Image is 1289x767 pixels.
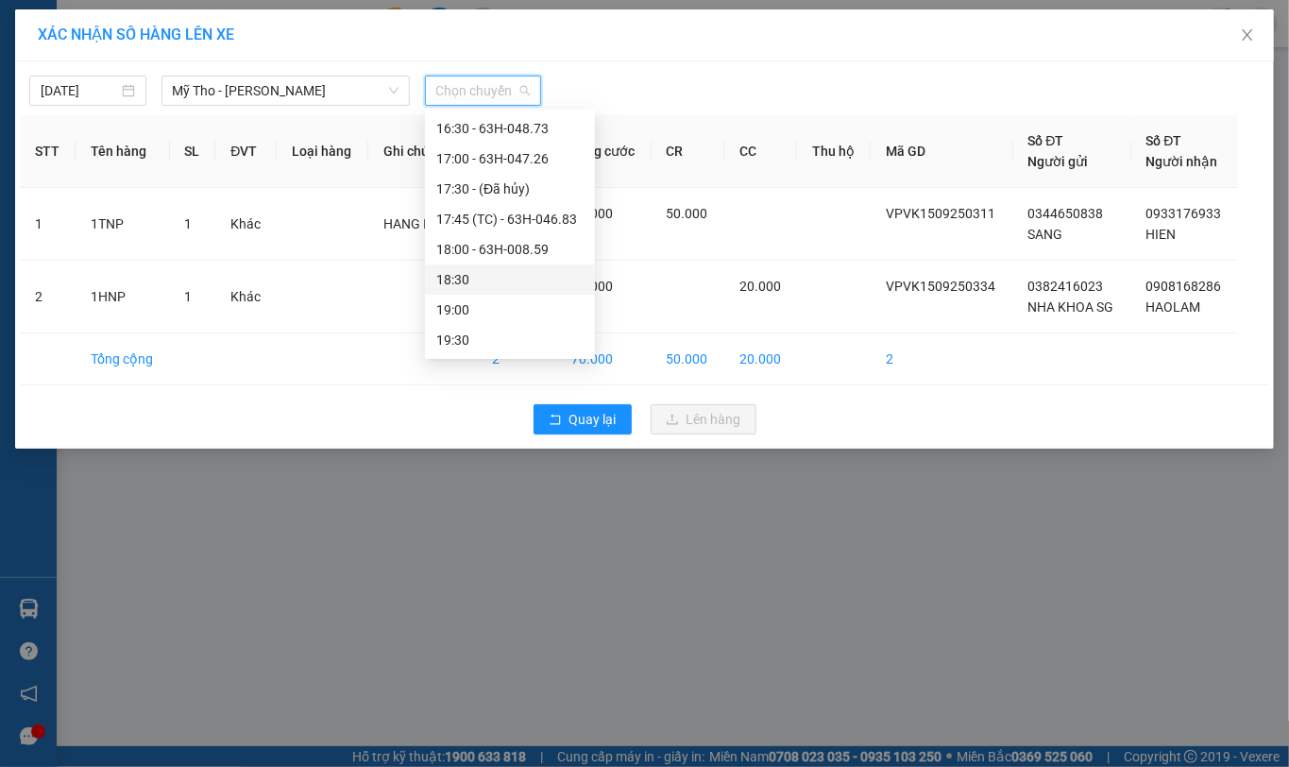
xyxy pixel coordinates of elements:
span: 0344650838 [1028,206,1104,221]
span: 50.000 [667,206,708,221]
span: Người gửi [1028,154,1089,169]
div: 18:00 - 63H-008.59 [436,239,584,260]
td: Khác [215,188,277,261]
button: rollbackQuay lại [534,404,632,435]
th: Thu hộ [797,115,871,188]
th: CR [652,115,724,188]
span: rollback [549,413,562,428]
span: close [1240,27,1255,43]
span: Người nhận [1146,154,1218,169]
td: 1TNP [76,188,170,261]
td: 50.000 [652,333,724,385]
div: 17:30 - (Đã hủy) [436,179,584,199]
span: down [388,85,399,96]
span: NHA KHOA SG [1028,299,1114,315]
span: Mỹ Tho - Hồ Chí Minh [173,77,399,105]
th: Tổng cước [556,115,652,188]
span: HAOLAM [1146,299,1201,315]
span: Số ĐT [1146,133,1182,148]
span: XÁC NHẬN SỐ HÀNG LÊN XE [38,26,234,43]
span: Quay lại [569,409,617,430]
div: 17:45 (TC) - 63H-046.83 [436,209,584,230]
button: uploadLên hàng [651,404,756,435]
span: HIEN [1146,227,1177,242]
td: 2 [871,333,1012,385]
span: VPVK1509250334 [886,279,995,294]
td: 2 [477,333,556,385]
td: 70.000 [556,333,652,385]
button: Close [1221,9,1274,62]
th: Mã GD [871,115,1012,188]
th: STT [20,115,76,188]
div: 19:00 [436,299,584,320]
td: Tổng cộng [76,333,170,385]
td: 1HNP [76,261,170,333]
span: 0908168286 [1146,279,1222,294]
span: 1 [185,289,193,304]
div: 18:30 [436,269,584,290]
th: Ghi chú [368,115,477,188]
span: VPVK1509250311 [886,206,995,221]
div: 16:30 - 63H-048.73 [436,118,584,139]
span: 0382416023 [1028,279,1104,294]
div: 19:30 [436,330,584,350]
span: Chọn chuyến [436,77,531,105]
span: 1 [185,216,193,231]
td: 1 [20,188,76,261]
span: 0933176933 [1146,206,1222,221]
input: 15/09/2025 [41,80,118,101]
div: 17:00 - 63H-047.26 [436,148,584,169]
th: SL [170,115,216,188]
th: CC [724,115,797,188]
td: 20.000 [724,333,797,385]
td: 2 [20,261,76,333]
th: ĐVT [215,115,277,188]
span: 20.000 [739,279,781,294]
th: Loại hàng [277,115,368,188]
span: HANG DE VO [383,216,460,231]
th: Tên hàng [76,115,170,188]
span: Số ĐT [1028,133,1064,148]
span: SANG [1028,227,1063,242]
td: Khác [215,261,277,333]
